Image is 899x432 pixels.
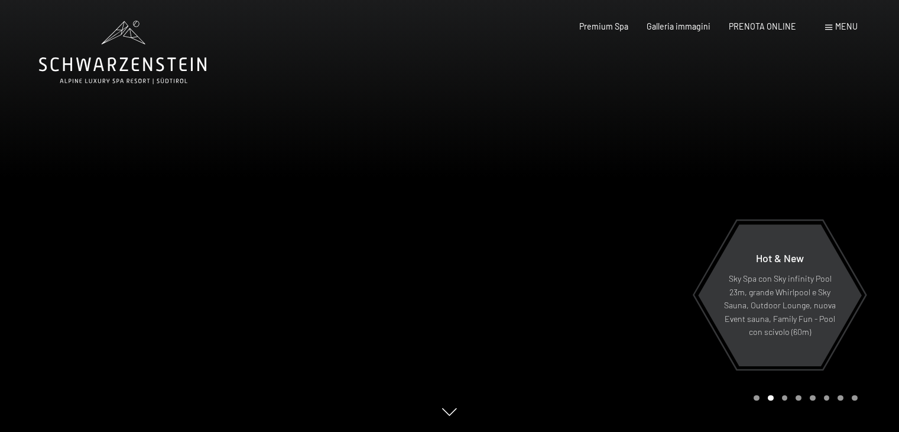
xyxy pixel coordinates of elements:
div: Carousel Page 8 [852,395,858,401]
div: Carousel Page 1 [754,395,760,401]
span: Hot & New [756,252,804,265]
div: Carousel Page 3 [782,395,788,401]
div: Carousel Page 7 [838,395,843,401]
div: Carousel Pagination [749,395,857,401]
a: Galleria immagini [647,21,710,31]
a: Hot & New Sky Spa con Sky infinity Pool 23m, grande Whirlpool e Sky Sauna, Outdoor Lounge, nuova ... [697,224,862,367]
div: Carousel Page 5 [810,395,816,401]
div: Carousel Page 4 [796,395,801,401]
a: Premium Spa [579,21,628,31]
div: Carousel Page 2 (Current Slide) [768,395,774,401]
div: Carousel Page 6 [824,395,830,401]
p: Sky Spa con Sky infinity Pool 23m, grande Whirlpool e Sky Sauna, Outdoor Lounge, nuova Event saun... [723,272,836,339]
a: PRENOTA ONLINE [729,21,796,31]
span: Menu [835,21,858,31]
